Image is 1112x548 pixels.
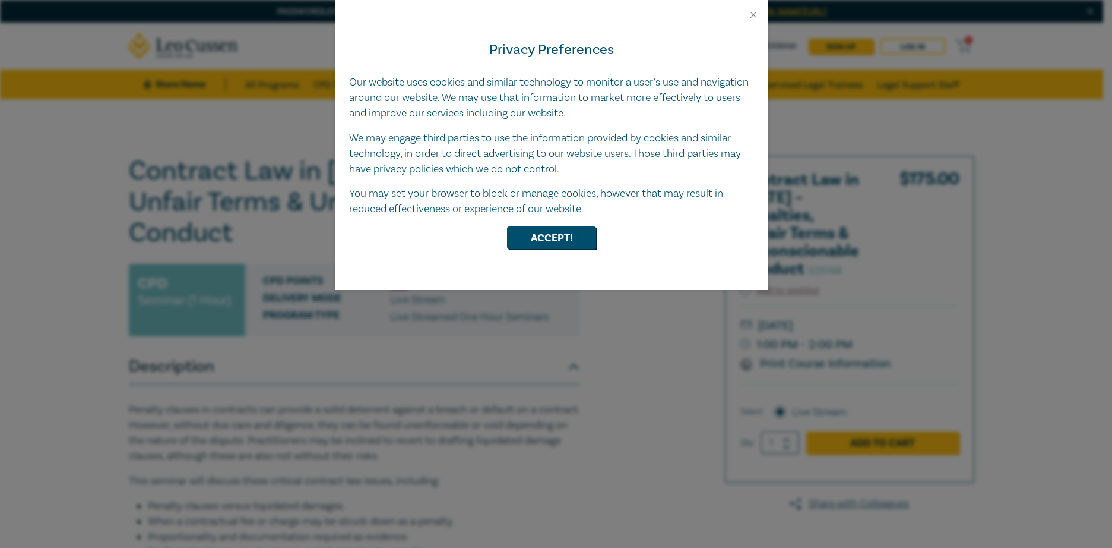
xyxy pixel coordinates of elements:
[349,75,754,121] p: Our website uses cookies and similar technology to monitor a user’s use and navigation around our...
[349,39,754,61] h4: Privacy Preferences
[507,226,596,249] button: Accept!
[349,131,754,177] p: We may engage third parties to use the information provided by cookies and similar technology, in...
[349,186,754,217] p: You may set your browser to block or manage cookies, however that may result in reduced effective...
[748,10,759,20] button: Close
